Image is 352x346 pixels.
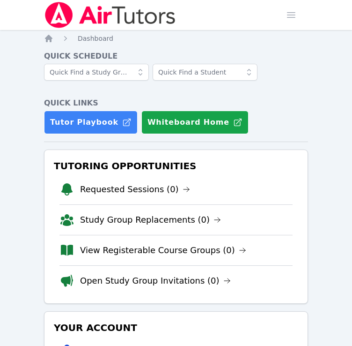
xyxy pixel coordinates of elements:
[153,64,257,81] input: Quick Find a Student
[80,274,231,287] a: Open Study Group Invitations (0)
[44,51,308,62] h4: Quick Schedule
[78,35,113,42] span: Dashboard
[52,158,300,174] h3: Tutoring Opportunities
[80,213,221,226] a: Study Group Replacements (0)
[44,2,176,28] img: Air Tutors
[44,98,308,109] h4: Quick Links
[44,111,138,134] a: Tutor Playbook
[44,34,308,43] nav: Breadcrumb
[80,183,190,196] a: Requested Sessions (0)
[80,244,246,257] a: View Registerable Course Groups (0)
[44,64,149,81] input: Quick Find a Study Group
[78,34,113,43] a: Dashboard
[141,111,249,134] button: Whiteboard Home
[52,319,300,336] h3: Your Account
